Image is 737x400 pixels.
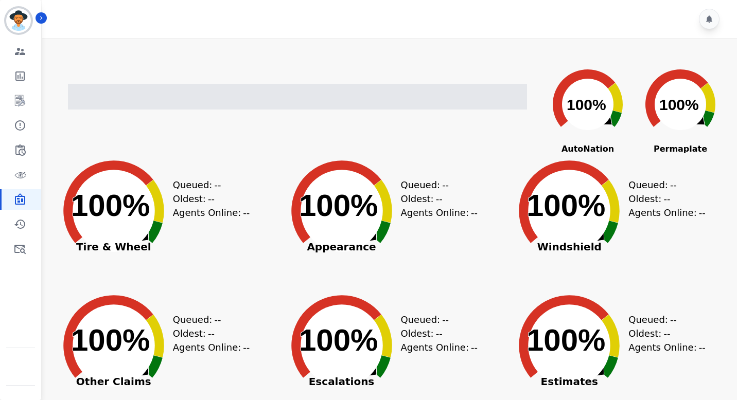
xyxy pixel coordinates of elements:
[208,326,215,340] span: --
[659,96,699,113] text: 100%
[49,376,178,387] span: Other Claims
[401,326,478,340] div: Oldest:
[663,192,670,206] span: --
[214,313,221,326] span: --
[628,340,716,354] div: Agents Online:
[527,188,605,223] text: 100%
[173,206,260,220] div: Agents Online:
[436,326,443,340] span: --
[173,192,250,206] div: Oldest:
[243,340,250,354] span: --
[6,8,31,33] img: Bordered avatar
[214,178,221,192] span: --
[471,340,478,354] span: --
[208,192,215,206] span: --
[299,323,378,357] text: 100%
[277,376,406,387] span: Escalations
[401,340,488,354] div: Agents Online:
[628,206,716,220] div: Agents Online:
[527,323,605,357] text: 100%
[49,242,178,252] span: Tire & Wheel
[299,188,378,223] text: 100%
[71,188,150,223] text: 100%
[670,178,677,192] span: --
[442,178,449,192] span: --
[505,242,634,252] span: Windshield
[628,313,706,326] div: Queued:
[401,192,478,206] div: Oldest:
[243,206,250,220] span: --
[173,326,250,340] div: Oldest:
[173,340,260,354] div: Agents Online:
[634,143,727,155] span: Permaplate
[628,178,706,192] div: Queued:
[471,206,478,220] span: --
[401,178,478,192] div: Queued:
[436,192,443,206] span: --
[699,206,706,220] span: --
[699,340,706,354] span: --
[442,313,449,326] span: --
[173,178,250,192] div: Queued:
[505,376,634,387] span: Estimates
[670,313,677,326] span: --
[173,313,250,326] div: Queued:
[401,206,488,220] div: Agents Online:
[628,326,706,340] div: Oldest:
[567,96,606,113] text: 100%
[277,242,406,252] span: Appearance
[71,323,150,357] text: 100%
[663,326,670,340] span: --
[401,313,478,326] div: Queued:
[628,192,706,206] div: Oldest:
